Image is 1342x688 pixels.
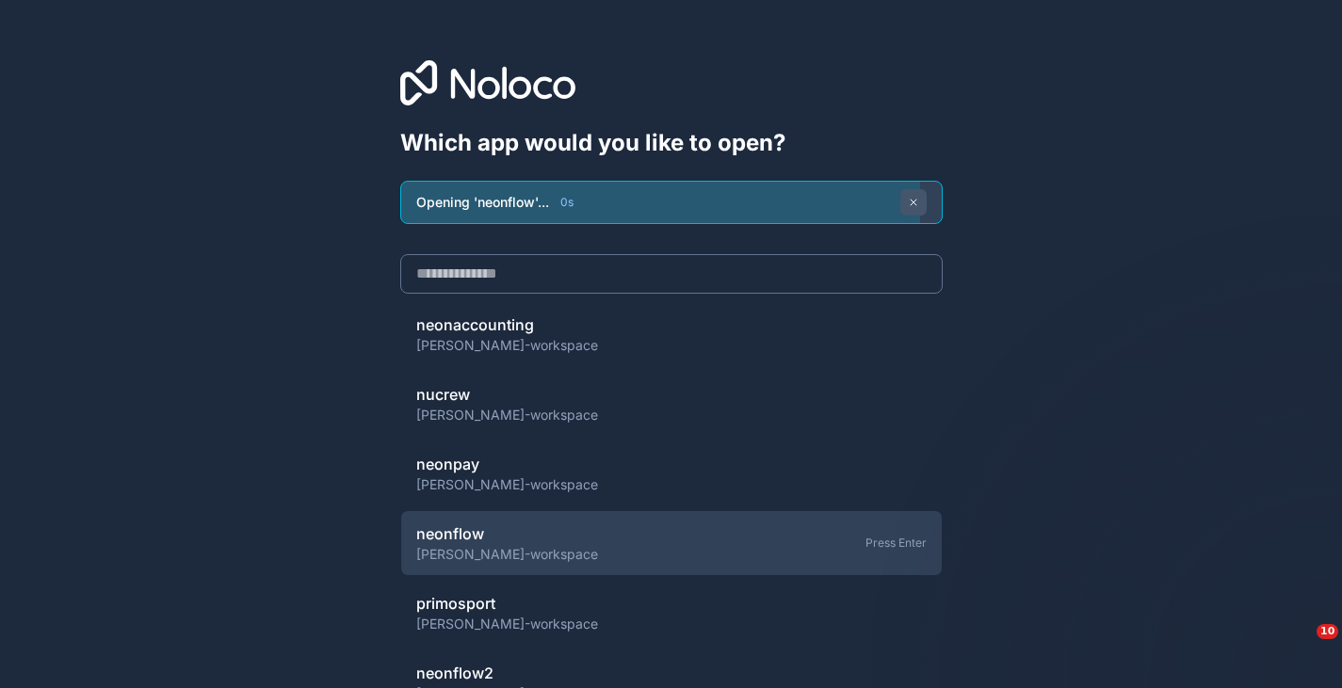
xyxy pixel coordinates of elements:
[416,475,598,494] span: [PERSON_NAME]-workspace
[416,522,598,545] span: neonflow
[416,383,598,406] span: nucrew
[560,195,574,210] span: 0 s
[416,193,549,212] span: Opening 'neonflow'...
[400,371,943,437] a: nucrew[PERSON_NAME]-workspace
[865,536,927,551] div: Press Enter
[416,662,598,684] span: neonflow2
[416,453,598,475] span: neonpay
[400,580,943,646] a: primosport[PERSON_NAME]-workspace
[416,313,598,336] span: neonaccounting
[965,505,1342,637] iframe: Intercom notifications message
[416,336,598,355] span: [PERSON_NAME]-workspace
[1278,624,1323,669] iframe: Intercom live chat
[400,301,943,367] a: neonaccounting[PERSON_NAME]-workspace
[416,615,598,633] span: [PERSON_NAME]-workspace
[416,592,598,615] span: primosport
[400,128,943,158] h1: Which app would you like to open?
[416,406,598,424] span: [PERSON_NAME]-workspace
[1317,624,1338,639] span: 10
[416,545,598,564] span: [PERSON_NAME]-workspace
[400,510,943,576] a: neonflow[PERSON_NAME]-workspacePress Enter
[400,440,943,506] a: neonpay[PERSON_NAME]-workspace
